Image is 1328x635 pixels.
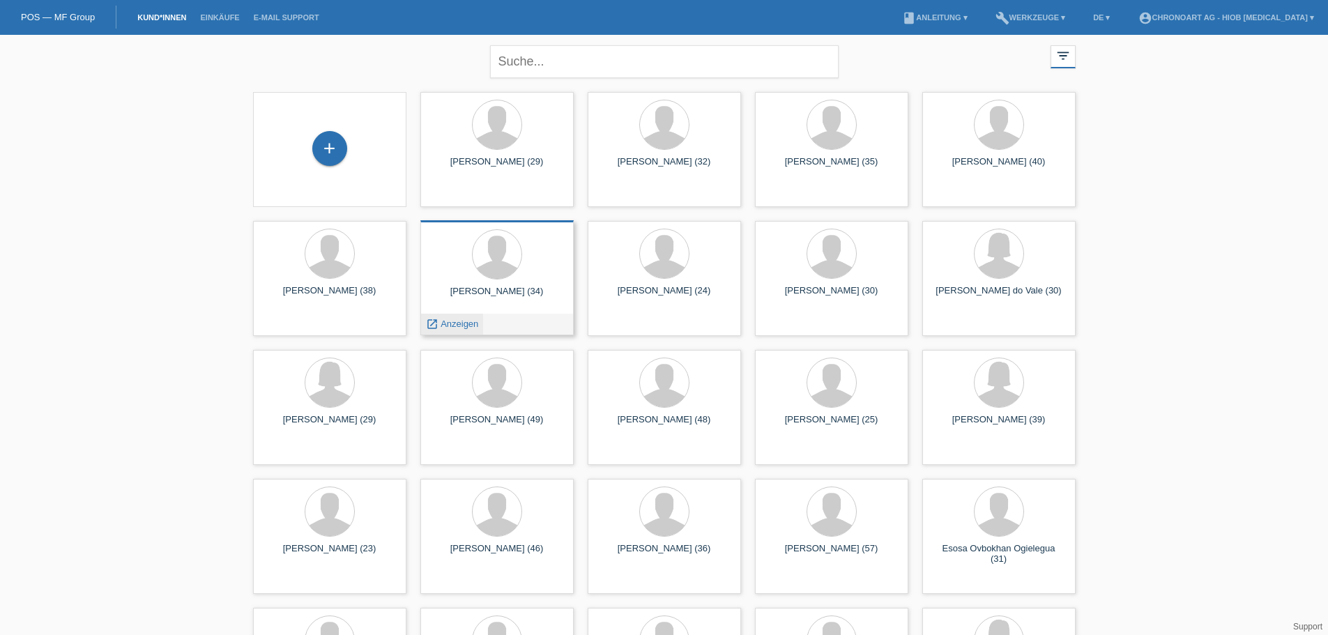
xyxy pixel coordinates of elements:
div: Esosa Ovbokhan Ogielegua (31) [933,543,1064,565]
a: bookAnleitung ▾ [895,13,974,22]
div: [PERSON_NAME] (32) [599,156,730,178]
input: Suche... [490,45,839,78]
div: [PERSON_NAME] (29) [264,414,395,436]
div: [PERSON_NAME] (36) [599,543,730,565]
a: E-Mail Support [247,13,326,22]
div: [PERSON_NAME] (39) [933,414,1064,436]
i: account_circle [1138,11,1152,25]
div: [PERSON_NAME] (40) [933,156,1064,178]
div: [PERSON_NAME] (35) [766,156,897,178]
i: build [995,11,1009,25]
i: launch [426,318,438,330]
div: [PERSON_NAME] (49) [432,414,563,436]
div: [PERSON_NAME] (25) [766,414,897,436]
a: Einkäufe [193,13,246,22]
div: [PERSON_NAME] (24) [599,285,730,307]
a: DE ▾ [1086,13,1117,22]
div: [PERSON_NAME] (38) [264,285,395,307]
div: [PERSON_NAME] (57) [766,543,897,565]
div: [PERSON_NAME] (23) [264,543,395,565]
div: Kund*in hinzufügen [313,137,346,160]
i: book [902,11,916,25]
div: [PERSON_NAME] (34) [432,286,563,308]
span: Anzeigen [441,319,478,329]
div: [PERSON_NAME] (46) [432,543,563,565]
a: buildWerkzeuge ▾ [989,13,1073,22]
div: [PERSON_NAME] (48) [599,414,730,436]
a: account_circleChronoart AG - Hiob [MEDICAL_DATA] ▾ [1131,13,1322,22]
a: Support [1293,622,1322,632]
a: Kund*innen [130,13,193,22]
div: [PERSON_NAME] (30) [766,285,897,307]
div: [PERSON_NAME] (29) [432,156,563,178]
a: launch Anzeigen [426,319,479,329]
i: filter_list [1055,48,1071,63]
div: [PERSON_NAME] do Vale (30) [933,285,1064,307]
a: POS — MF Group [21,12,95,22]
